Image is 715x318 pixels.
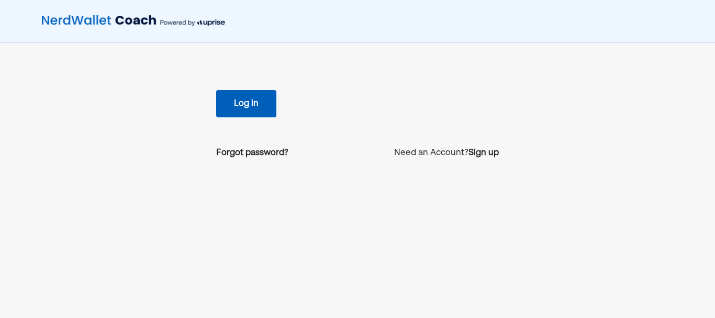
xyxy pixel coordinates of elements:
[468,147,499,159] a: Sign up
[216,90,276,117] button: Log in
[216,147,288,159] a: Forgot password?
[394,147,499,159] p: Need an Account?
